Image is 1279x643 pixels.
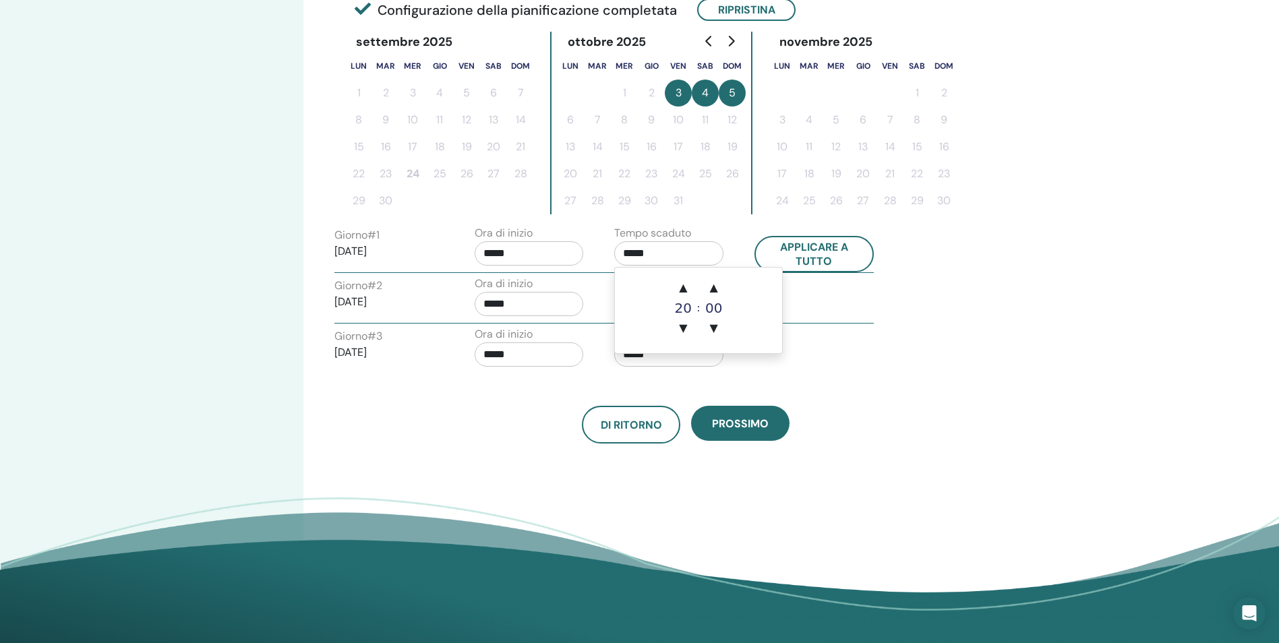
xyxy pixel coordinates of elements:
button: 20 [850,160,876,187]
button: 18 [426,133,453,160]
span: ▼ [670,315,696,342]
button: 21 [584,160,611,187]
th: giovedì [850,53,876,80]
button: 1 [903,80,930,106]
button: 13 [557,133,584,160]
button: 8 [345,106,372,133]
button: 5 [823,106,850,133]
span: Prossimo [712,417,769,431]
label: Tempo scaduto [614,225,691,241]
button: 22 [611,160,638,187]
button: 26 [453,160,480,187]
button: 22 [345,160,372,187]
button: 29 [345,187,372,214]
button: Di ritorno [582,406,680,443]
button: 8 [611,106,638,133]
span: ▲ [701,274,727,301]
button: 6 [480,80,507,106]
span: Di ritorno [601,418,662,432]
div: settembre 2025 [345,32,464,53]
button: 14 [507,106,534,133]
button: 3 [665,80,692,106]
button: 26 [719,160,746,187]
th: domenica [507,53,534,80]
th: giovedì [638,53,665,80]
th: mercoledì [399,53,426,80]
button: 30 [372,187,399,214]
button: 18 [692,133,719,160]
button: 16 [372,133,399,160]
button: 16 [930,133,957,160]
button: 14 [584,133,611,160]
button: 4 [692,80,719,106]
button: Go to next month [720,28,742,55]
button: 24 [769,187,796,214]
button: 12 [823,133,850,160]
button: 30 [638,187,665,214]
button: 25 [426,160,453,187]
button: 25 [692,160,719,187]
th: venerdì [665,53,692,80]
button: 13 [850,133,876,160]
th: martedì [372,53,399,80]
th: mercoledì [823,53,850,80]
button: 29 [611,187,638,214]
button: 2 [638,80,665,106]
button: 25 [796,187,823,214]
span: ▼ [701,315,727,342]
p: [DATE] [334,344,444,361]
th: sabato [480,53,507,80]
label: Ora di inizio [475,225,533,241]
button: 2 [372,80,399,106]
button: 27 [557,187,584,214]
button: 10 [399,106,426,133]
button: 18 [796,160,823,187]
th: giovedì [426,53,453,80]
button: 21 [507,133,534,160]
button: 27 [480,160,507,187]
button: 5 [453,80,480,106]
th: martedì [796,53,823,80]
span: ▲ [670,274,696,301]
button: 8 [903,106,930,133]
label: Ora di inizio [475,276,533,292]
button: 1 [611,80,638,106]
th: domenica [719,53,746,80]
button: 9 [372,106,399,133]
button: 2 [930,80,957,106]
button: 9 [930,106,957,133]
button: 3 [399,80,426,106]
p: [DATE] [334,294,444,310]
button: 7 [584,106,611,133]
label: Ora di inizio [475,326,533,342]
button: 10 [665,106,692,133]
button: 30 [930,187,957,214]
button: 21 [876,160,903,187]
button: 11 [426,106,453,133]
label: Giorno # 3 [334,328,382,344]
th: sabato [903,53,930,80]
button: 28 [584,187,611,214]
th: lunedì [557,53,584,80]
div: 20 [670,301,696,315]
button: 17 [665,133,692,160]
th: sabato [692,53,719,80]
label: Giorno # 2 [334,278,382,294]
div: 00 [701,301,727,315]
button: Prossimo [691,406,790,441]
label: Giorno # 1 [334,227,380,243]
button: 12 [453,106,480,133]
button: 29 [903,187,930,214]
div: novembre 2025 [769,32,884,53]
th: venerdì [453,53,480,80]
button: 24 [399,160,426,187]
button: 23 [372,160,399,187]
button: 13 [480,106,507,133]
button: 7 [876,106,903,133]
button: 20 [480,133,507,160]
button: 19 [823,160,850,187]
div: : [696,274,700,342]
button: 22 [903,160,930,187]
button: 6 [850,106,876,133]
button: 31 [665,187,692,214]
